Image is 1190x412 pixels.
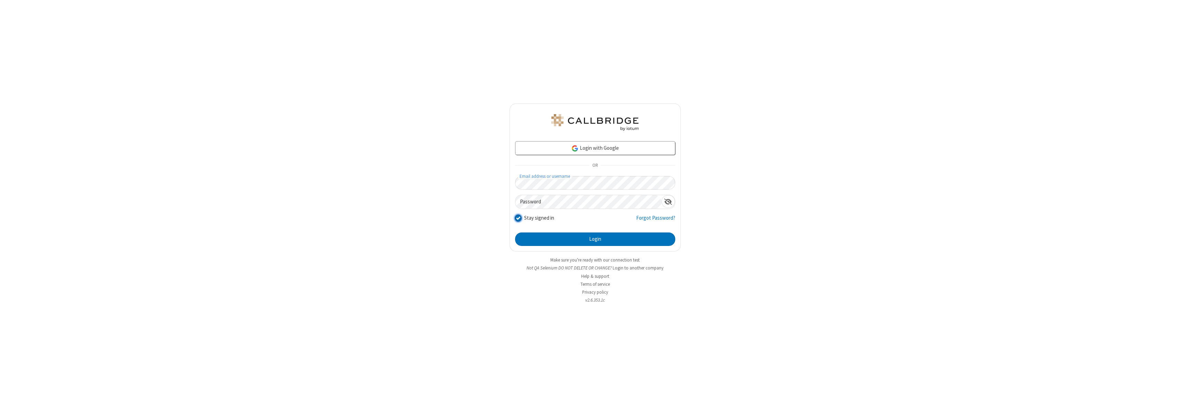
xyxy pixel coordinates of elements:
[661,195,675,208] div: Show password
[515,195,661,209] input: Password
[582,289,608,295] a: Privacy policy
[510,265,681,271] li: Not QA Selenium DO NOT DELETE OR CHANGE?
[613,265,663,271] button: Login to another company
[515,176,675,190] input: Email address or username
[510,297,681,303] li: v2.6.353.1c
[589,161,601,171] span: OR
[550,257,640,263] a: Make sure you're ready with our connection test
[524,214,554,222] label: Stay signed in
[636,214,675,227] a: Forgot Password?
[515,141,675,155] a: Login with Google
[550,114,640,131] img: QA Selenium DO NOT DELETE OR CHANGE
[581,273,609,279] a: Help & support
[580,281,610,287] a: Terms of service
[515,232,675,246] button: Login
[571,145,579,152] img: google-icon.png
